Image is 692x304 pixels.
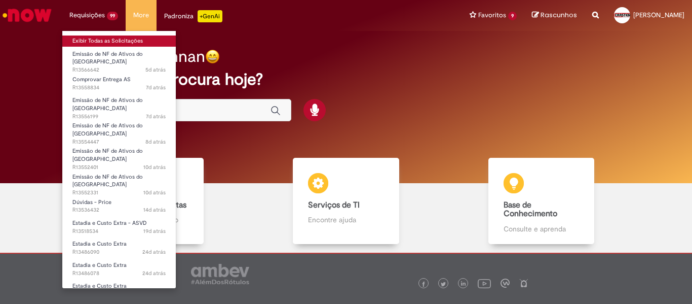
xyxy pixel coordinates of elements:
[146,113,166,120] span: 7d atrás
[72,227,166,235] span: R13518534
[164,10,222,22] div: Padroniza
[145,66,166,74] span: 5d atrás
[248,158,443,244] a: Serviços de TI Encontre ajuda
[62,146,176,167] a: Aberto R13552401 : Emissão de NF de Ativos do ASVD
[72,50,143,66] span: Emissão de NF de Ativos do [GEOGRAPHIC_DATA]
[62,239,176,257] a: Aberto R13486090 : Estadia e Custo Extra
[72,261,127,269] span: Estadia e Custo Extra
[508,12,517,20] span: 9
[72,173,143,189] span: Emissão de NF de Ativos do [GEOGRAPHIC_DATA]
[444,158,639,244] a: Base de Conhecimento Consulte e aprenda
[504,200,557,219] b: Base de Conhecimento
[143,163,166,171] time: 20/09/2025 08:38:14
[72,240,127,248] span: Estadia e Custo Extra
[72,96,143,112] span: Emissão de NF de Ativos do [GEOGRAPHIC_DATA]
[62,172,176,193] a: Aberto R13552331 : Emissão de NF de Ativos do ASVD
[421,282,426,287] img: logo_footer_facebook.png
[142,248,166,256] span: 24d atrás
[72,66,166,74] span: R13566642
[72,76,131,83] span: Comprovar Entrega AS
[146,113,166,120] time: 22/09/2025 16:17:24
[72,84,166,92] span: R13558834
[532,11,577,20] a: Rascunhos
[142,248,166,256] time: 05/09/2025 17:05:32
[142,269,166,277] span: 24d atrás
[143,189,166,196] span: 10d atrás
[146,84,166,91] span: 7d atrás
[72,122,143,138] span: Emissão de NF de Ativos do [GEOGRAPHIC_DATA]
[478,277,491,290] img: logo_footer_youtube.png
[62,120,176,142] a: Aberto R13554447 : Emissão de NF de Ativos do ASVD
[501,279,510,288] img: logo_footer_workplace.png
[143,227,166,235] time: 11/09/2025 00:08:15
[72,138,166,146] span: R13554447
[205,49,220,64] img: happy-face.png
[143,189,166,196] time: 20/09/2025 06:11:10
[145,138,166,146] time: 22/09/2025 11:07:45
[62,197,176,216] a: Aberto R13536432 : Dúvidas - Price
[145,138,166,146] span: 8d atrás
[504,224,580,234] p: Consulte e aprenda
[1,5,53,25] img: ServiceNow
[72,269,166,278] span: R13486078
[62,95,176,117] a: Aberto R13556199 : Emissão de NF de Ativos do ASVD
[62,218,176,237] a: Aberto R13518534 : Estadia e Custo Extra - ASVD
[72,113,166,121] span: R13556199
[72,147,143,163] span: Emissão de NF de Ativos do [GEOGRAPHIC_DATA]
[69,10,105,20] span: Requisições
[72,282,127,290] span: Estadia e Custo Extra
[72,71,620,88] h2: O que você procura hoje?
[62,49,176,71] a: Aberto R13566642 : Emissão de NF de Ativos do ASVD
[519,279,528,288] img: logo_footer_naosei.png
[308,215,384,225] p: Encontre ajuda
[191,264,249,284] img: logo_footer_ambev_rotulo_gray.png
[72,198,111,206] span: Dúvidas - Price
[62,281,176,299] a: Aberto R13486065 : Estadia e Custo Extra
[113,200,186,210] b: Catálogo de Ofertas
[145,66,166,74] time: 25/09/2025 13:33:09
[62,36,176,47] a: Exibir Todas as Solicitações
[133,10,149,20] span: More
[146,84,166,91] time: 23/09/2025 12:21:19
[441,282,446,287] img: logo_footer_twitter.png
[72,219,147,227] span: Estadia e Custo Extra - ASVD
[633,11,684,19] span: [PERSON_NAME]
[72,163,166,172] span: R13552401
[143,206,166,214] time: 15/09/2025 15:18:34
[541,10,577,20] span: Rascunhos
[143,227,166,235] span: 19d atrás
[478,10,506,20] span: Favoritos
[142,269,166,277] time: 05/09/2025 17:03:34
[308,200,360,210] b: Serviços de TI
[198,10,222,22] p: +GenAi
[72,189,166,197] span: R13552331
[53,158,248,244] a: Catálogo de Ofertas Abra uma solicitação
[62,30,176,289] ul: Requisições
[143,163,166,171] span: 10d atrás
[143,206,166,214] span: 14d atrás
[72,206,166,214] span: R13536432
[461,281,466,287] img: logo_footer_linkedin.png
[107,12,118,20] span: 99
[62,260,176,279] a: Aberto R13486078 : Estadia e Custo Extra
[62,74,176,93] a: Aberto R13558834 : Comprovar Entrega AS
[72,248,166,256] span: R13486090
